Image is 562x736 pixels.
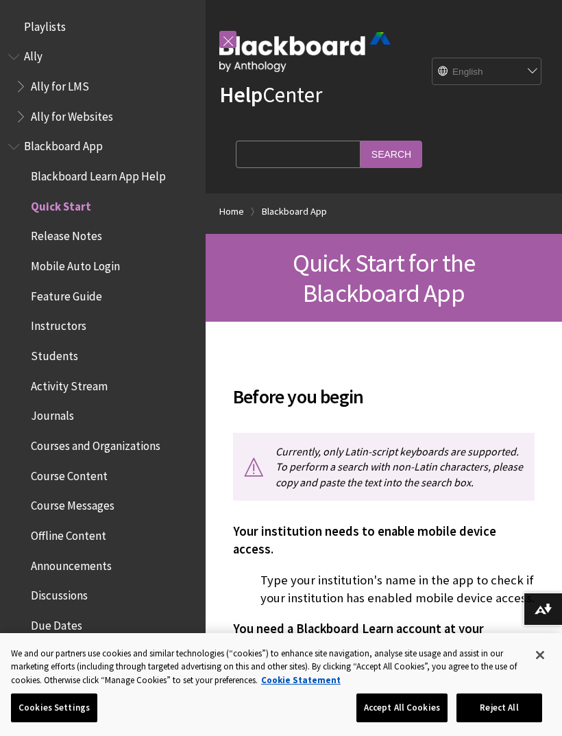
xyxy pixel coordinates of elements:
span: Release Notes [31,225,102,244]
span: Course Messages [31,495,114,513]
span: Blackboard Learn App Help [31,165,166,183]
select: Site Language Selector [432,58,542,86]
span: Activity Stream [31,375,108,393]
span: Offline Content [31,524,106,543]
button: Reject All [456,693,542,722]
nav: Book outline for Anthology Ally Help [8,45,197,128]
span: Quick Start [31,195,91,213]
span: Instructors [31,315,86,333]
strong: Help [219,81,262,108]
a: Home [219,203,244,220]
span: Your institution needs to enable mobile device access. [233,523,496,557]
button: Close [525,640,555,670]
p: Currently, only Latin-script keyboards are supported. To perform a search with non-Latin characte... [233,433,535,501]
span: Blackboard App [24,135,103,154]
span: You need a Blackboard Learn account at your institution. [233,621,484,654]
span: Students [31,344,78,363]
a: More information about your privacy, opens in a new tab [261,674,341,686]
span: Mobile Auto Login [31,254,120,273]
p: Type your institution's name in the app to check if your institution has enabled mobile device ac... [233,571,535,607]
span: Ally for Websites [31,105,113,123]
img: Blackboard by Anthology [219,32,391,72]
span: Before you begin [233,382,535,411]
span: Quick Start for the Blackboard App [293,247,476,309]
button: Accept All Cookies [356,693,448,722]
a: Blackboard App [262,203,327,220]
span: Discussions [31,584,88,602]
span: Courses and Organizations [31,434,160,453]
a: HelpCenter [219,81,322,108]
span: Feature Guide [31,285,102,303]
span: Playlists [24,15,66,34]
div: We and our partners use cookies and similar technologies (“cookies”) to enhance site navigation, ... [11,647,523,687]
span: Ally [24,45,42,64]
span: Ally for LMS [31,75,89,93]
input: Search [361,141,422,167]
span: Due Dates [31,614,82,632]
nav: Book outline for Playlists [8,15,197,38]
button: Cookies Settings [11,693,97,722]
span: Course Content [31,464,108,483]
span: Announcements [31,554,112,573]
span: Journals [31,405,74,423]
